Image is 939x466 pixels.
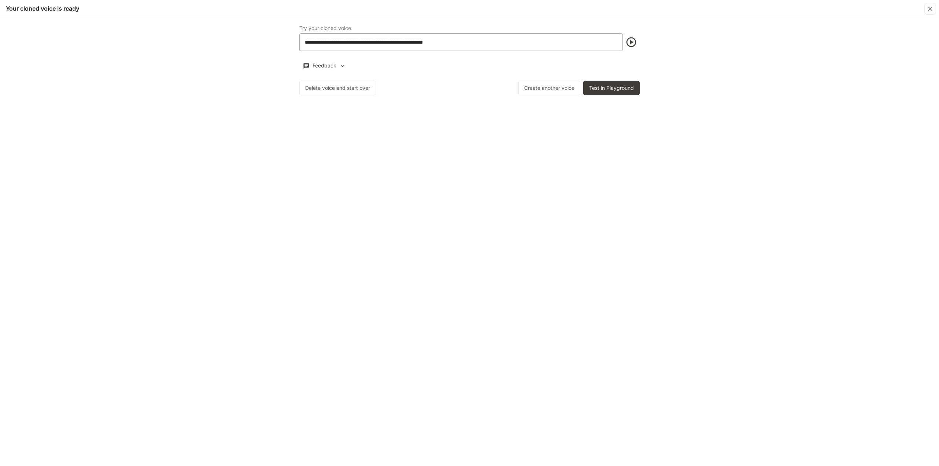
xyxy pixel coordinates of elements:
h5: Your cloned voice is ready [6,4,79,12]
button: Test in Playground [583,81,640,95]
button: Feedback [299,60,349,72]
button: Delete voice and start over [299,81,376,95]
button: Create another voice [518,81,580,95]
p: Try your cloned voice [299,26,351,31]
